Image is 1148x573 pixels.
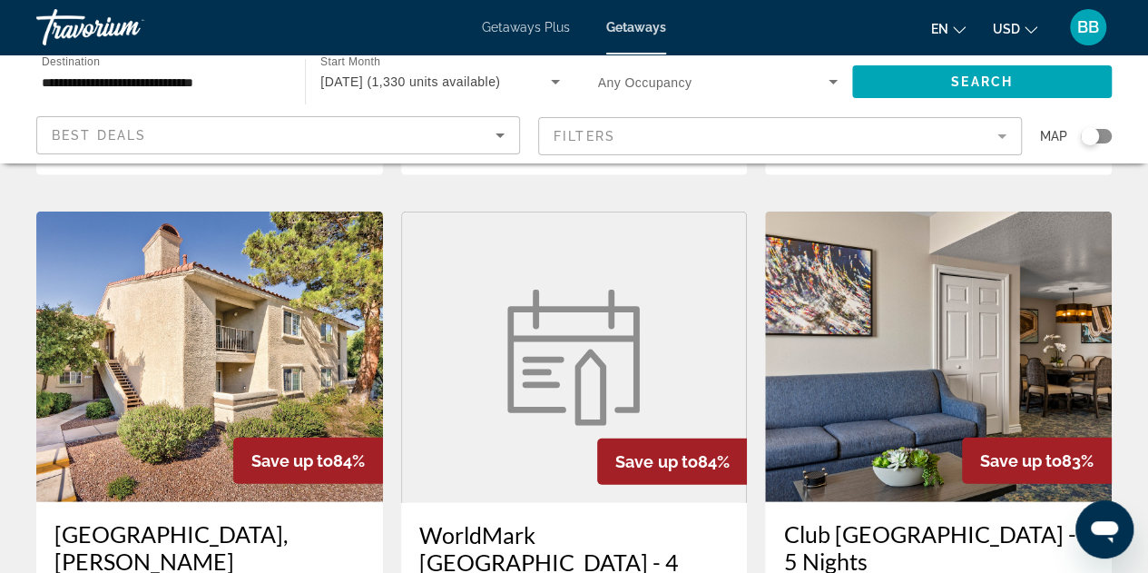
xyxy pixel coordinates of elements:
span: Save up to [615,452,697,471]
img: week.svg [496,290,651,426]
img: 6052I01X.jpg [765,212,1112,502]
a: Getaways [606,20,666,35]
mat-select: Sort by [52,124,505,146]
span: Save up to [251,451,333,470]
img: 4323E01X.jpg [36,212,383,502]
button: Change currency [993,15,1037,42]
div: 83% [962,438,1112,484]
button: User Menu [1065,8,1112,46]
span: USD [993,22,1020,36]
span: Destination [42,55,100,67]
span: Save up to [980,451,1062,470]
span: Any Occupancy [598,75,692,90]
button: Change language [931,15,966,42]
span: en [931,22,948,36]
button: Search [852,65,1112,98]
div: 84% [597,439,747,485]
span: [DATE] (1,330 units available) [320,74,500,89]
a: Travorium [36,4,218,51]
div: 84% [233,438,383,484]
span: Search [951,74,1013,89]
span: Map [1040,123,1067,149]
a: Getaways Plus [482,20,570,35]
iframe: Button to launch messaging window [1075,500,1133,558]
span: Best Deals [52,128,146,143]
span: BB [1077,18,1099,36]
button: Filter [538,116,1022,156]
span: Start Month [320,56,380,68]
